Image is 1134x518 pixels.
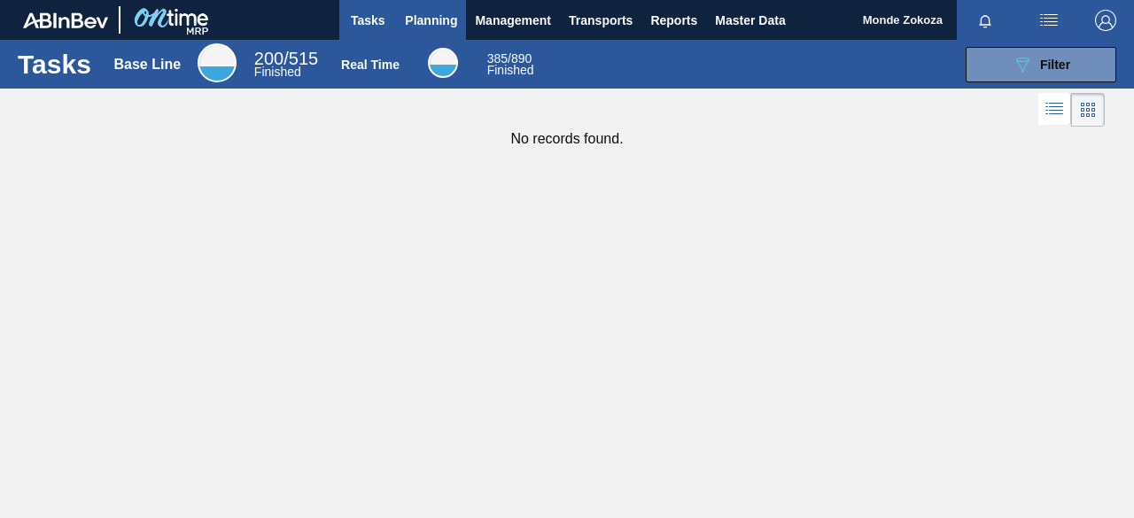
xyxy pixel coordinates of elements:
span: Master Data [715,10,785,31]
span: Reports [650,10,697,31]
button: Filter [966,47,1116,82]
span: Finished [487,63,534,77]
div: Real Time [341,58,400,72]
span: Transports [569,10,633,31]
span: 385 [487,51,508,66]
img: Logout [1095,10,1116,31]
h1: Tasks [18,54,91,74]
img: TNhmsLtSVTkK8tSr43FrP2fwEKptu5GPRR3wAAAABJRU5ErkJggg== [23,12,108,28]
span: / 890 [487,51,532,66]
span: Planning [405,10,457,31]
span: / 515 [254,49,318,68]
button: Notifications [957,8,1014,33]
span: Tasks [348,10,387,31]
div: Real Time [487,53,534,76]
div: Base Line [198,43,237,82]
img: userActions [1038,10,1060,31]
span: Management [475,10,551,31]
div: Card Vision [1071,93,1105,127]
span: 200 [254,49,283,68]
div: List Vision [1038,93,1071,127]
div: Base Line [114,57,182,73]
span: Finished [254,65,301,79]
div: Base Line [254,51,318,78]
div: Real Time [428,48,458,78]
span: Filter [1040,58,1070,72]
